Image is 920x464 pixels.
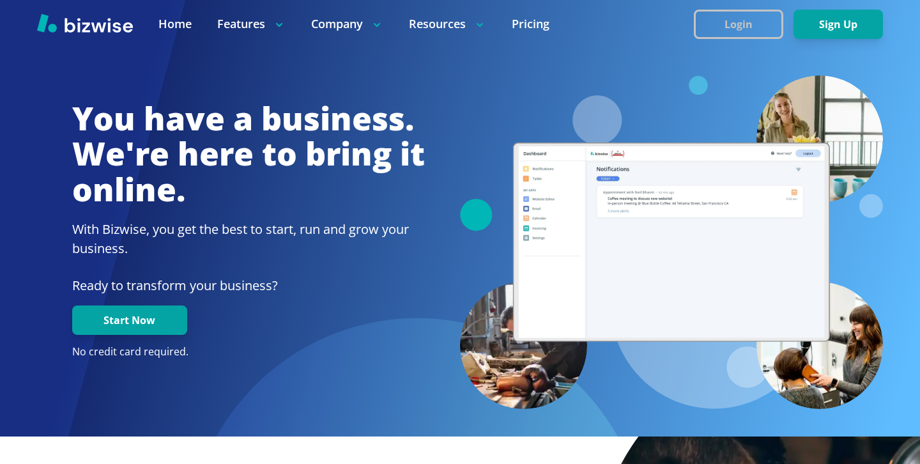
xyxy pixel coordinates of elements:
[694,10,783,39] button: Login
[158,16,192,32] a: Home
[72,314,187,327] a: Start Now
[72,305,187,335] button: Start Now
[409,16,486,32] p: Resources
[793,19,883,31] a: Sign Up
[72,101,425,208] h1: You have a business. We're here to bring it online.
[512,16,549,32] a: Pricing
[311,16,383,32] p: Company
[72,345,425,359] p: No credit card required.
[694,19,793,31] a: Login
[217,16,286,32] p: Features
[72,276,425,295] p: Ready to transform your business?
[37,13,133,33] img: Bizwise Logo
[72,220,425,258] h2: With Bizwise, you get the best to start, run and grow your business.
[793,10,883,39] button: Sign Up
